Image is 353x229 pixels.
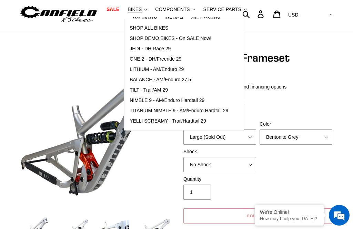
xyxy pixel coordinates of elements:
[203,7,241,12] span: SERVICE PARTS
[124,23,233,33] a: SHOP ALL BIKES
[130,35,211,41] span: SHOP DEMO BIKES - On SALE Now!
[124,85,233,95] a: TILT - Trail/AM 29
[128,7,142,12] span: BIKES
[188,14,224,23] a: GIFT CARDS
[130,97,204,103] span: NIMBLE 9 - AM/Enduro Hardtail 29
[124,64,233,75] a: LITHIUM - AM/Enduro 29
[130,118,206,124] span: YELLI SCREAMY - Trail/Hardtail 29
[19,4,98,24] img: Canfield Bikes
[183,176,256,183] label: Quantity
[260,216,319,221] p: How may I help you today?
[260,209,319,215] div: We're Online!
[162,14,186,23] a: MERCH
[130,56,181,62] span: ONE.2 - DH/Freeride 29
[129,14,161,23] a: GG PARTS
[182,51,334,64] h1: ONE.2 DH - Frameset
[183,148,256,155] label: Shock
[200,5,250,14] button: SERVICE PARTS
[124,95,233,106] a: NIMBLE 9 - AM/Enduro Hardtail 29
[103,5,123,14] a: SALE
[130,87,168,93] span: TILT - Trail/AM 29
[183,208,332,223] button: Sold out
[46,39,126,48] div: Chat with us now
[130,46,171,52] span: JEDI - DH Race 29
[124,106,233,116] a: TITANIUM NIMBLE 9 - AM/Enduro Hardtail 29
[182,97,334,104] div: calculated at checkout.
[130,66,184,72] span: LITHIUM - AM/Enduro 29
[124,33,233,44] a: SHOP DEMO BIKES - On SALE Now!
[113,3,130,20] div: Minimize live chat window
[124,54,233,64] a: ONE.2 - DH/Freeride 29
[124,44,233,54] a: JEDI - DH Race 29
[124,75,233,85] a: BALANCE - AM/Enduro 27.5
[8,38,18,48] div: Navigation go back
[130,77,191,83] span: BALANCE - AM/Enduro 27.5
[133,16,157,22] span: GG PARTS
[22,34,39,52] img: d_696896380_company_1647369064580_696896380
[155,7,190,12] span: COMPONENTS
[165,16,183,22] span: MERCH
[124,5,150,14] button: BIKES
[107,7,119,12] span: SALE
[3,154,131,178] textarea: Type your message and hit 'Enter'
[124,116,233,126] a: YELLI SCREAMY - Trail/Hardtail 29
[40,70,95,139] span: We're online!
[191,16,221,22] span: GIFT CARDS
[130,108,228,114] span: TITANIUM NIMBLE 9 - AM/Enduro Hardtail 29
[152,5,198,14] button: COMPONENTS
[260,121,332,128] label: Color
[130,25,168,31] span: SHOP ALL BIKES
[247,213,269,218] span: Sold out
